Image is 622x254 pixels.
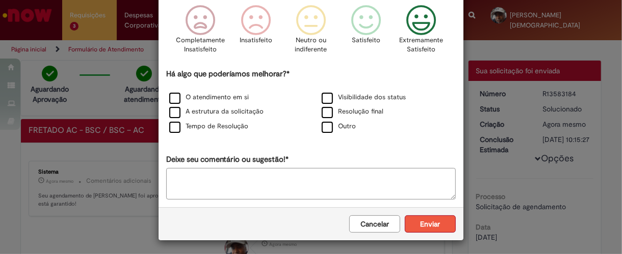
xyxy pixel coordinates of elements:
[169,122,248,131] label: Tempo de Resolução
[322,122,356,131] label: Outro
[352,36,380,45] p: Satisfeito
[240,36,272,45] p: Insatisfeito
[166,69,456,134] div: Há algo que poderíamos melhorar?*
[169,107,264,117] label: A estrutura da solicitação
[322,93,406,102] label: Visibilidade dos status
[405,215,456,233] button: Enviar
[176,36,225,54] p: Completamente Insatisfeito
[293,36,329,54] p: Neutro ou indiferente
[399,36,443,54] p: Extremamente Satisfeito
[169,93,249,102] label: O atendimento em si
[166,154,289,165] label: Deixe seu comentário ou sugestão!*
[322,107,383,117] label: Resolução final
[349,215,400,233] button: Cancelar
